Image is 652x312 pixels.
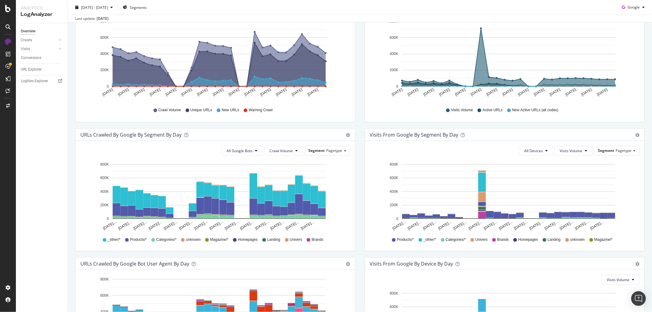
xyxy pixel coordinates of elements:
[75,16,109,21] div: Last update
[512,108,558,113] span: New Active URLs (all codes)
[291,87,303,97] text: [DATE]
[130,5,147,10] span: Segments
[422,87,435,97] text: [DATE]
[346,262,350,266] div: gear
[120,2,149,12] button: Segments
[517,87,529,97] text: [DATE]
[389,35,398,40] text: 600K
[130,237,147,242] span: Products/*
[100,52,109,56] text: 400K
[181,87,193,97] text: [DATE]
[107,217,109,221] text: 0
[227,148,253,153] span: All Google Bots
[100,203,109,207] text: 200K
[370,132,459,138] div: Visits from Google By Segment By Day
[21,55,63,61] a: Conversions
[396,217,398,221] text: 0
[21,37,32,43] div: Crawls
[451,108,473,113] span: Visits Volume
[560,148,582,153] span: Visits Volume
[100,176,109,180] text: 600K
[210,237,228,242] span: Magazine/*
[307,87,319,97] text: [DATE]
[370,261,453,267] div: Visits From Google By Device By Day
[594,237,613,242] span: Magazine/*
[501,87,514,97] text: [DATE]
[635,262,639,266] div: gear
[554,146,592,156] button: Visits Volume
[156,237,176,242] span: Categories/*
[80,132,182,138] div: URLs Crawled by Google By Segment By Day
[80,160,347,231] svg: A chart.
[80,17,347,102] div: A chart.
[97,16,109,21] div: [DATE]
[482,108,503,113] span: Active URLs
[158,108,181,113] span: Crawl Volume
[32,36,47,40] div: Dominio
[260,87,272,97] text: [DATE]
[370,160,637,231] svg: A chart.
[21,11,63,18] div: LogAnalyzer
[108,237,120,242] span: _other/*
[518,237,538,242] span: Homepages
[17,10,30,15] div: v 4.0.25
[238,237,258,242] span: Homepages
[570,237,585,242] span: unknown
[389,19,398,24] text: 800K
[407,87,419,97] text: [DATE]
[580,87,592,97] text: [DATE]
[270,148,293,153] span: Crawl Volume
[80,261,189,267] div: URLs Crawled by Google bot User Agent By Day
[423,237,436,242] span: _other/*
[616,148,632,153] span: Pagetype
[391,87,403,97] text: [DATE]
[454,87,466,97] text: [DATE]
[524,148,543,153] span: All Devices
[100,19,109,24] text: 800K
[68,36,101,40] div: Keyword (traffico)
[446,237,466,242] span: Categories/*
[497,237,509,242] span: Brands
[100,293,109,298] text: 600K
[389,305,398,309] text: 600K
[196,87,208,97] text: [DATE]
[565,87,577,97] text: [DATE]
[519,146,553,156] button: All Devices
[165,87,177,97] text: [DATE]
[547,237,561,242] span: Landing
[21,46,57,52] a: Visits
[21,78,63,84] a: Logfiles Explorer
[309,148,325,153] span: Segment
[101,87,114,97] text: [DATE]
[549,87,561,97] text: [DATE]
[21,46,30,52] div: Visits
[264,146,303,156] button: Crawl Volume
[389,203,398,207] text: 200K
[370,17,637,102] svg: A chart.
[149,87,161,97] text: [DATE]
[21,28,63,35] a: Overview
[628,5,640,10] span: Google
[326,148,342,153] span: Pagetype
[10,10,15,15] img: logo_orange.svg
[100,277,109,281] text: 800K
[290,237,302,242] span: Univers
[486,87,498,97] text: [DATE]
[212,87,224,97] text: [DATE]
[389,291,398,295] text: 800K
[25,35,30,40] img: tab_domain_overview_orange.svg
[389,52,398,56] text: 400K
[228,87,240,97] text: [DATE]
[389,189,398,194] text: 400K
[107,84,109,89] text: 0
[619,2,647,12] button: Google
[249,108,273,113] span: Warning Crawl
[81,5,108,10] span: [DATE] - [DATE]
[21,37,57,43] a: Crawls
[190,108,212,113] span: Unique URLs
[21,55,41,61] div: Conversions
[607,277,629,282] span: Visits Volume
[631,291,646,306] div: Open Intercom Messenger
